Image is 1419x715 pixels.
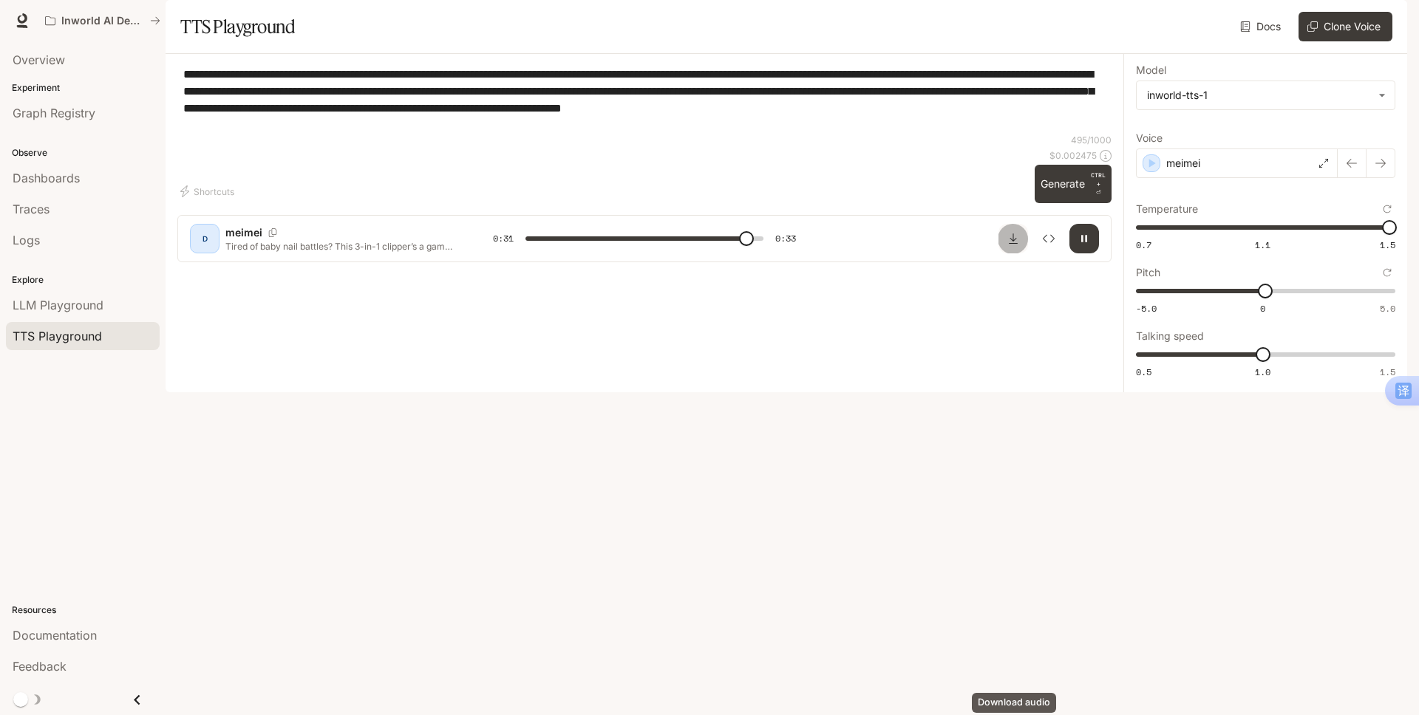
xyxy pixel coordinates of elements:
[1137,81,1395,109] div: inworld-tts-1
[972,693,1056,713] div: Download audio
[38,6,167,35] button: All workspaces
[1136,366,1151,378] span: 0.5
[225,240,457,253] p: Tired of baby nail battles? This 3-in-1 clipper’s a game-changer. Low speed mode for my [DEMOGRAP...
[61,15,144,27] p: Inworld AI Demos
[1091,171,1106,197] p: ⏎
[1034,224,1064,253] button: Inspect
[1136,302,1157,315] span: -5.0
[998,224,1028,253] button: Download audio
[1035,165,1112,203] button: GenerateCTRL +⏎
[262,228,283,237] button: Copy Voice ID
[493,231,514,246] span: 0:31
[177,179,240,203] button: Shortcuts
[193,227,217,250] div: D
[180,12,295,41] h1: TTS Playground
[1380,366,1395,378] span: 1.5
[1237,12,1287,41] a: Docs
[1071,134,1112,146] p: 495 / 1000
[1136,239,1151,251] span: 0.7
[225,225,262,240] p: meimei
[1255,366,1270,378] span: 1.0
[1380,302,1395,315] span: 5.0
[1136,204,1198,214] p: Temperature
[1299,12,1392,41] button: Clone Voice
[775,231,796,246] span: 0:33
[1049,149,1097,162] p: $ 0.002475
[1136,331,1204,341] p: Talking speed
[1147,88,1371,103] div: inworld-tts-1
[1260,302,1265,315] span: 0
[1379,201,1395,217] button: Reset to default
[1136,267,1160,278] p: Pitch
[1255,239,1270,251] span: 1.1
[1136,65,1166,75] p: Model
[1136,133,1163,143] p: Voice
[1166,156,1200,171] p: meimei
[1091,171,1106,188] p: CTRL +
[1380,239,1395,251] span: 1.5
[1379,264,1395,281] button: Reset to default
